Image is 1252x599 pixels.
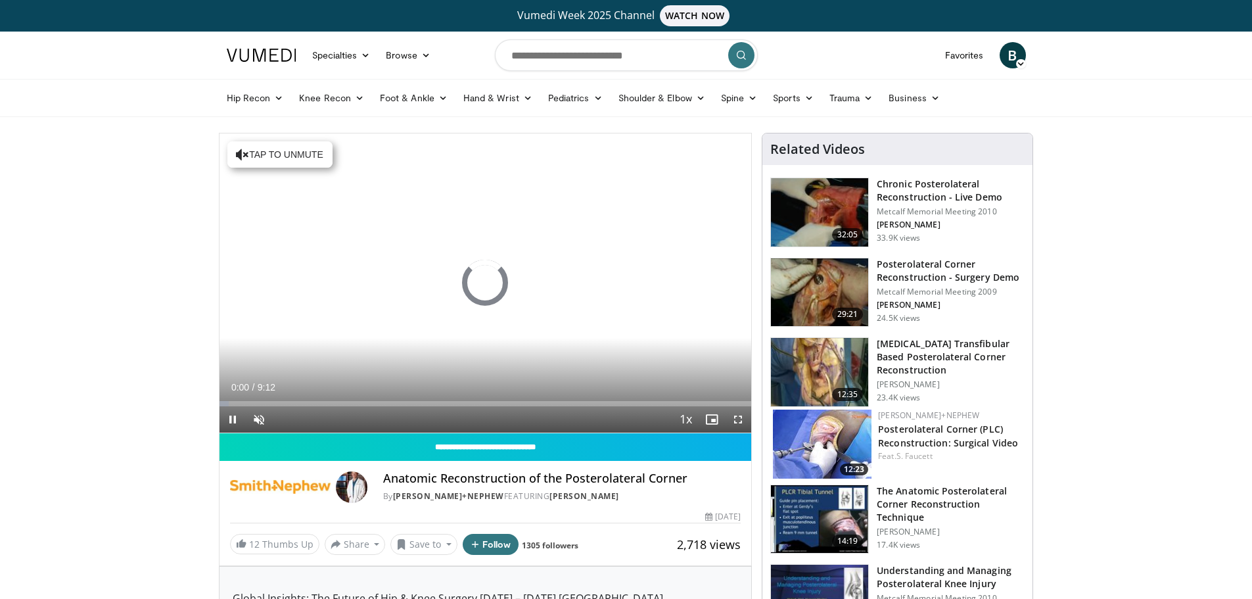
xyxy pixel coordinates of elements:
img: aa71ed70-e7f5-4b18-9de6-7588daab5da2.150x105_q85_crop-smart_upscale.jpg [773,410,871,479]
span: 12:23 [840,464,868,475]
a: Spine [713,85,765,111]
a: B [1000,42,1026,68]
h4: Anatomic Reconstruction of the Posterolateral Corner [383,471,741,486]
button: Follow [463,534,519,555]
h3: Posterolateral Corner Reconstruction - Surgery Demo [877,258,1025,284]
p: 23.4K views [877,393,920,403]
video-js: Video Player [220,133,752,433]
p: 17.4K views [877,540,920,550]
a: [PERSON_NAME]+Nephew [878,410,979,421]
span: 29:21 [832,308,864,321]
p: 24.5K views [877,313,920,323]
div: Progress Bar [220,401,752,406]
div: [DATE] [705,511,741,523]
input: Search topics, interventions [495,39,758,71]
h3: Chronic Posterolateral Reconstruction - Live Demo [877,178,1025,204]
span: WATCH NOW [660,5,730,26]
button: Unmute [246,406,272,433]
span: 12:35 [832,388,864,401]
button: Playback Rate [672,406,699,433]
a: S. Faucett [896,450,933,462]
a: Foot & Ankle [372,85,455,111]
a: 12:23 [773,410,871,479]
span: 32:05 [832,228,864,241]
div: Feat. [878,450,1022,462]
img: VuMedi Logo [227,49,296,62]
a: Favorites [937,42,992,68]
a: Specialties [304,42,379,68]
button: Pause [220,406,246,433]
a: Hand & Wrist [455,85,540,111]
p: Metcalf Memorial Meeting 2009 [877,287,1025,297]
p: [PERSON_NAME] [877,220,1025,230]
p: 33.9K views [877,233,920,243]
a: Browse [378,42,438,68]
h3: Understanding and Managing Posterolateral Knee Injury [877,564,1025,590]
img: 672741_3.png.150x105_q85_crop-smart_upscale.jpg [771,258,868,327]
h3: [MEDICAL_DATA] Transfibular Based Posterolateral Corner Reconstruction [877,337,1025,377]
a: 32:05 Chronic Posterolateral Reconstruction - Live Demo Metcalf Memorial Meeting 2010 [PERSON_NAM... [770,178,1025,247]
a: Pediatrics [540,85,611,111]
button: Save to [390,534,457,555]
button: Tap to unmute [227,141,333,168]
span: / [252,382,255,393]
img: Smith+Nephew [230,471,331,503]
span: 2,718 views [677,537,741,552]
a: Business [881,85,948,111]
h3: The Anatomic Posterolateral Corner Reconstruction Technique [877,485,1025,524]
img: lap_3.png.150x105_q85_crop-smart_upscale.jpg [771,178,868,247]
p: [PERSON_NAME] [877,379,1025,390]
a: 1305 followers [522,540,578,551]
p: [PERSON_NAME] [877,527,1025,537]
a: Posterolateral Corner (PLC) Reconstruction: Surgical Video [878,423,1018,449]
p: [PERSON_NAME] [877,300,1025,310]
button: Enable picture-in-picture mode [699,406,725,433]
a: Sports [765,85,822,111]
a: Shoulder & Elbow [611,85,713,111]
h4: Related Videos [770,141,865,157]
span: 9:12 [258,382,275,393]
button: Share [325,534,386,555]
div: By FEATURING [383,491,741,502]
button: Fullscreen [725,406,751,433]
a: Hip Recon [219,85,292,111]
a: 29:21 Posterolateral Corner Reconstruction - Surgery Demo Metcalf Memorial Meeting 2009 [PERSON_N... [770,258,1025,327]
a: [PERSON_NAME] [549,491,619,502]
a: Trauma [822,85,881,111]
span: 14:19 [832,535,864,548]
a: 12 Thumbs Up [230,534,319,554]
a: 14:19 The Anatomic Posterolateral Corner Reconstruction Technique [PERSON_NAME] 17.4K views [770,485,1025,554]
img: 291499_0001_1.png.150x105_q85_crop-smart_upscale.jpg [771,485,868,554]
img: Avatar [336,471,367,503]
a: [PERSON_NAME]+Nephew [393,491,504,502]
a: Knee Recon [291,85,372,111]
img: Arciero_-_PLC_3.png.150x105_q85_crop-smart_upscale.jpg [771,338,868,406]
span: 12 [249,538,260,550]
a: 12:35 [MEDICAL_DATA] Transfibular Based Posterolateral Corner Reconstruction [PERSON_NAME] 23.4K ... [770,337,1025,407]
span: 0:00 [231,382,249,393]
a: Vumedi Week 2025 ChannelWATCH NOW [229,5,1024,26]
p: Metcalf Memorial Meeting 2010 [877,206,1025,217]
